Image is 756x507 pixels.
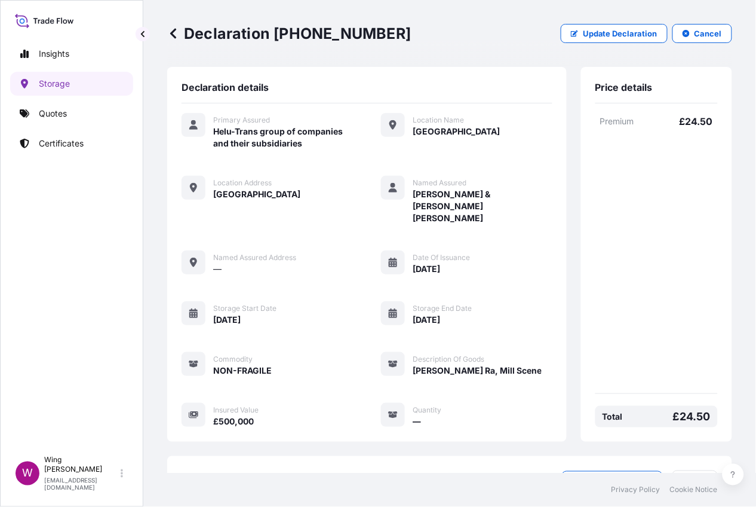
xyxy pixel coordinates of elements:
span: [DATE] [413,263,440,275]
span: Date of Issuance [413,253,470,262]
span: Helu-Trans group of companies and their subsidiaries [213,126,352,149]
span: [GEOGRAPHIC_DATA] [413,126,500,138]
p: Quotes [39,108,67,120]
span: Description of Goods [413,355,484,364]
span: Insured Value [213,405,259,415]
a: Quotes [10,102,133,126]
span: Primary Assured [213,115,270,125]
p: Insights [39,48,69,60]
p: Premium [600,115,657,127]
span: Storage Start Date [213,304,276,313]
span: [PERSON_NAME] & [PERSON_NAME] [PERSON_NAME] [413,188,552,224]
p: £24.50 [673,411,711,423]
span: Price details [595,81,653,93]
p: £24.50 [656,115,713,127]
span: Storage End Date [413,304,472,313]
span: [PERSON_NAME] Ra, Mill Scene [413,365,542,377]
button: Cancel [672,24,732,43]
span: Quantity [413,405,441,415]
p: Storage [39,78,70,90]
span: NON-FRAGILE [213,365,272,377]
a: Cookie Notice [670,485,718,495]
a: Storage [10,72,133,96]
p: Certificates [39,138,84,149]
span: — [213,263,222,275]
p: Update Declaration [583,28,657,39]
span: Named Assured [413,178,466,188]
span: Declaration details [182,81,269,93]
button: Upload Document [562,471,663,490]
p: Cancel [694,28,722,39]
p: Total [603,411,623,423]
span: [DATE] [213,314,241,326]
span: Commodity [213,355,253,364]
span: Location Address [213,178,272,188]
span: Location Name [413,115,464,125]
p: Wing [PERSON_NAME] [44,456,118,475]
span: W [22,468,33,479]
span: Named Assured Address [213,253,296,262]
a: Certificates [10,132,133,155]
span: — [413,416,421,427]
p: [EMAIL_ADDRESS][DOMAIN_NAME] [44,477,118,491]
a: Privacy Policy [611,485,660,495]
a: Insights [10,42,133,66]
p: Declaration [PHONE_NUMBER] [167,24,411,43]
button: Update Declaration [561,24,668,43]
span: £500,000 [213,416,254,427]
span: [GEOGRAPHIC_DATA] [213,188,300,200]
span: [DATE] [413,314,440,326]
